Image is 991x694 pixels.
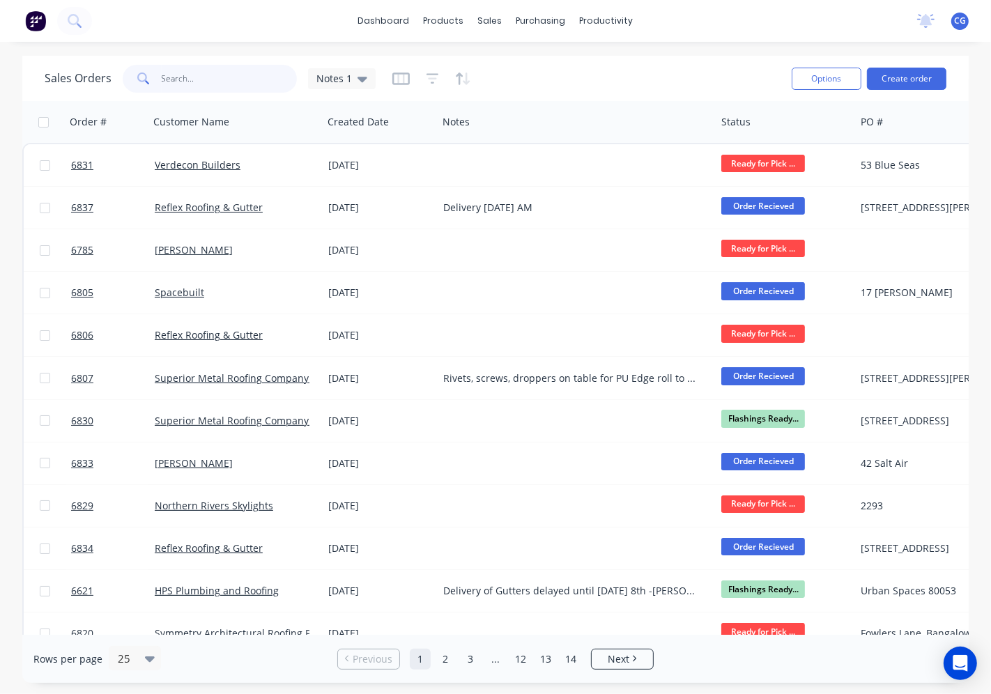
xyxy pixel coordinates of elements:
div: [DATE] [328,456,432,470]
div: [DATE] [328,243,432,257]
div: Notes [443,115,470,129]
span: Ready for Pick ... [721,325,805,342]
span: Ready for Pick ... [721,240,805,257]
div: [DATE] [328,328,432,342]
span: Ready for Pick ... [721,623,805,640]
div: Customer Name [153,115,229,129]
div: Rivets, screws, droppers on table for PU Edge roll to pick up by [PERSON_NAME] as [DATE] MG [DATE] [443,371,697,385]
a: Reflex Roofing & Gutter [155,201,263,214]
a: 6837 [71,187,155,229]
span: Previous [353,652,392,666]
span: 6833 [71,456,93,470]
span: Order Recieved [721,197,805,215]
span: 6830 [71,414,93,428]
a: Page 2 [435,649,456,670]
a: [PERSON_NAME] [155,243,233,256]
div: [DATE] [328,158,432,172]
h1: Sales Orders [45,72,112,85]
a: 6831 [71,144,155,186]
ul: Pagination [332,649,659,670]
span: 6621 [71,584,93,598]
a: 6621 [71,570,155,612]
a: 6829 [71,485,155,527]
a: [PERSON_NAME] [155,456,233,470]
button: Create order [867,68,946,90]
span: Ready for Pick ... [721,155,805,172]
div: [DATE] [328,286,432,300]
div: purchasing [509,10,573,31]
div: productivity [573,10,640,31]
a: Superior Metal Roofing Company Pty Ltd [155,371,343,385]
a: Superior Metal Roofing Company Pty Ltd [155,414,343,427]
a: Reflex Roofing & Gutter [155,328,263,341]
div: [DATE] [328,371,432,385]
a: 6807 [71,357,155,399]
span: 6820 [71,626,93,640]
a: Page 14 [560,649,581,670]
a: Next page [592,652,653,666]
div: Status [721,115,751,129]
input: Search... [162,65,298,93]
a: 6833 [71,442,155,484]
span: Order Recieved [721,453,805,470]
div: [DATE] [328,584,432,598]
div: [DATE] [328,201,432,215]
a: Spacebuilt [155,286,204,299]
span: Flashings Ready... [721,410,805,427]
span: Next [608,652,629,666]
span: Notes 1 [316,71,352,86]
div: sales [471,10,509,31]
span: Rows per page [33,652,102,666]
span: Ready for Pick ... [721,495,805,513]
a: 6830 [71,400,155,442]
a: Symmetry Architectural Roofing Pty Ltd [155,626,337,640]
button: Options [792,68,861,90]
a: HPS Plumbing and Roofing [155,584,279,597]
div: Created Date [328,115,389,129]
a: 6820 [71,612,155,654]
a: 6785 [71,229,155,271]
a: Page 12 [510,649,531,670]
a: 6834 [71,527,155,569]
img: Factory [25,10,46,31]
span: Order Recieved [721,367,805,385]
span: 6807 [71,371,93,385]
div: Order # [70,115,107,129]
div: products [417,10,471,31]
div: [DATE] [328,499,432,513]
div: [DATE] [328,414,432,428]
span: 6806 [71,328,93,342]
div: Delivery of Gutters delayed until [DATE] 8th -[PERSON_NAME][MEDICAL_DATA] pen picked up [DATE] gu... [443,584,697,598]
span: Flashings Ready... [721,580,805,598]
div: Delivery [DATE] AM [443,201,697,215]
a: Northern Rivers Skylights [155,499,273,512]
div: PO # [861,115,883,129]
span: 6805 [71,286,93,300]
a: Page 3 [460,649,481,670]
span: CG [954,15,966,27]
span: 6831 [71,158,93,172]
a: Verdecon Builders [155,158,240,171]
span: 6829 [71,499,93,513]
span: Order Recieved [721,538,805,555]
span: 6837 [71,201,93,215]
div: Open Intercom Messenger [944,647,977,680]
a: dashboard [351,10,417,31]
span: Order Recieved [721,282,805,300]
div: [DATE] [328,541,432,555]
a: Reflex Roofing & Gutter [155,541,263,555]
a: 6806 [71,314,155,356]
a: Page 1 is your current page [410,649,431,670]
span: 6785 [71,243,93,257]
span: 6834 [71,541,93,555]
a: Page 13 [535,649,556,670]
a: Previous page [338,652,399,666]
a: 6805 [71,272,155,314]
a: Jump forward [485,649,506,670]
div: [DATE] [328,626,432,640]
